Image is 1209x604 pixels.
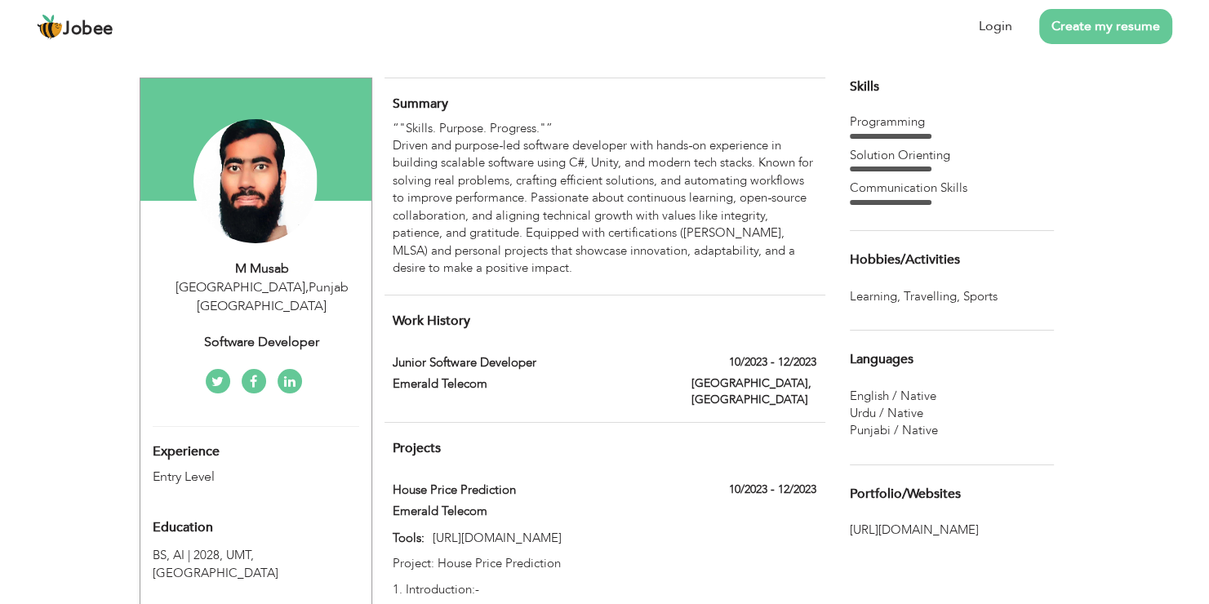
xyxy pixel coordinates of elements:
[37,14,113,40] a: Jobee
[897,288,900,304] span: ,
[729,354,816,371] label: 10/2023 - 12/2023
[153,521,213,535] span: Education
[963,288,1001,305] span: Sports
[305,278,309,296] span: ,
[424,530,816,547] p: [URL][DOMAIN_NAME]
[850,522,1054,539] span: [URL][DOMAIN_NAME]
[850,388,936,404] span: English / Native
[393,439,441,457] span: Projects
[1039,9,1172,44] a: Create my resume
[850,353,913,367] span: Languages
[850,288,904,305] span: Learning
[850,253,960,268] span: Hobbies/Activities
[691,375,816,408] label: [GEOGRAPHIC_DATA], [GEOGRAPHIC_DATA]
[393,555,816,572] p: Project: House Price Prediction
[850,147,1054,164] div: Solution Orienting
[153,333,371,352] div: Software Developer
[729,482,816,498] label: 10/2023 - 12/2023
[393,375,667,393] label: Emerald Telecom
[850,78,879,95] span: Skills
[140,547,371,582] div: BS, 2028
[153,547,278,580] span: UMT, [GEOGRAPHIC_DATA]
[153,445,220,460] span: Experience
[393,120,816,278] div: “"Skills. Purpose. Progress."” Driven and purpose‑led software developer with hands‑on experience...
[393,581,816,598] p: 1. Introduction:-
[393,95,448,113] span: Summary
[904,288,963,305] span: Travelling
[393,312,470,330] span: Work History
[393,354,667,371] label: Junior Software Developer
[979,17,1012,36] a: Login
[838,465,1066,522] div: Share your links of online work
[850,113,1054,131] div: Programming
[393,530,424,547] label: Tools:
[63,20,113,38] span: Jobee
[153,260,371,278] div: M Musab
[393,503,667,520] label: Emerald Telecom
[850,422,938,438] span: Punjabi / Native
[393,482,667,499] label: House Price Prediction
[153,278,371,316] div: [GEOGRAPHIC_DATA] Punjab [GEOGRAPHIC_DATA]
[153,468,321,486] div: Entry Level
[850,487,961,502] span: Portfolio/Websites
[850,180,1054,197] div: Communication Skills
[37,14,63,40] img: jobee.io
[153,547,223,563] span: BS, UMT, 2028
[850,405,923,421] span: Urdu / Native
[957,288,960,304] span: ,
